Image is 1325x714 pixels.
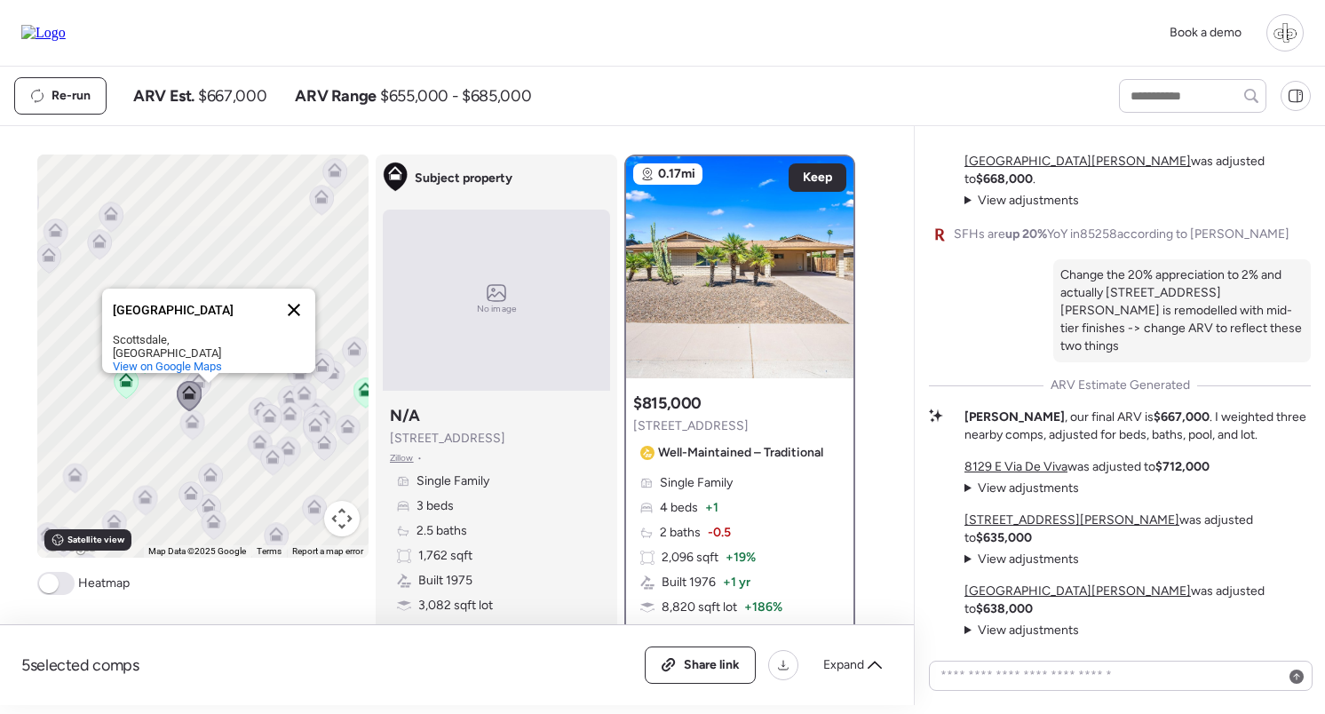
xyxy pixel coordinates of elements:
[417,472,489,490] span: Single Family
[726,549,756,567] span: + 19%
[803,169,832,186] span: Keep
[964,409,1311,444] p: , our final ARV is . I weighted three nearby comps, adjusted for beds, baths, pool, and lot.
[660,524,701,542] span: 2 baths
[660,499,698,517] span: 4 beds
[964,458,1210,476] p: was adjusted to
[964,409,1065,424] strong: [PERSON_NAME]
[198,85,266,107] span: $667,000
[660,474,733,492] span: Single Family
[964,459,1067,474] a: 8129 E Via De Viva
[148,546,246,556] span: Map Data ©2025 Google
[113,360,222,373] a: View on Google Maps
[113,333,273,360] div: Scottsdale, [GEOGRAPHIC_DATA]
[964,583,1311,618] p: was adjusted to
[978,551,1079,567] span: View adjustments
[708,524,731,542] span: -0.5
[1005,226,1047,242] span: up 20%
[662,599,737,616] span: 8,820 sqft lot
[964,551,1079,568] summary: View adjustments
[273,289,315,331] button: Close
[133,85,194,107] span: ARV Est.
[102,289,315,373] div: Paseo Village
[42,535,100,558] a: Open this area in Google Maps (opens a new window)
[380,85,531,107] span: $655,000 - $685,000
[658,444,823,462] span: Well-Maintained – Traditional
[964,622,1079,639] summary: View adjustments
[418,572,472,590] span: Built 1975
[964,583,1191,599] a: [GEOGRAPHIC_DATA][PERSON_NAME]
[964,480,1079,497] summary: View adjustments
[477,302,516,316] span: No image
[390,405,420,426] h3: N/A
[78,575,130,592] span: Heatmap
[21,654,139,676] span: 5 selected comps
[978,480,1079,496] span: View adjustments
[964,512,1311,547] p: was adjusted to
[954,226,1289,243] span: SFHs are YoY in 85258 according to [PERSON_NAME]
[418,597,493,615] span: 3,082 sqft lot
[964,153,1311,188] p: was adjusted to .
[976,171,1033,186] strong: $668,000
[390,430,505,448] span: [STREET_ADDRESS]
[723,574,750,591] span: + 1 yr
[705,499,718,517] span: + 1
[976,601,1033,616] strong: $638,000
[662,623,686,641] span: Pool
[978,623,1079,638] span: View adjustments
[633,417,749,435] span: [STREET_ADDRESS]
[52,87,91,105] span: Re-run
[964,192,1079,210] summary: View adjustments
[744,599,782,616] span: + 186%
[662,549,718,567] span: 2,096 sqft
[964,512,1179,528] a: [STREET_ADDRESS][PERSON_NAME]
[964,154,1191,169] a: [GEOGRAPHIC_DATA][PERSON_NAME]
[295,85,377,107] span: ARV Range
[1170,25,1242,40] span: Book a demo
[633,393,702,414] h3: $815,000
[257,546,282,556] a: Terms (opens in new tab)
[1051,377,1190,394] span: ARV Estimate Generated
[418,622,459,639] span: Garage
[658,165,695,183] span: 0.17mi
[21,25,66,41] img: Logo
[976,530,1032,545] strong: $635,000
[113,304,273,317] div: [GEOGRAPHIC_DATA]
[417,451,422,465] span: •
[1154,409,1210,424] strong: $667,000
[42,535,100,558] img: Google
[292,546,363,556] a: Report a map error
[1060,266,1304,355] p: Change the 20% appreciation to 2% and actually [STREET_ADDRESS][PERSON_NAME] is remodelled with m...
[415,170,512,187] span: Subject property
[978,193,1079,208] span: View adjustments
[417,522,467,540] span: 2.5 baths
[1155,459,1210,474] strong: $712,000
[324,501,360,536] button: Map camera controls
[662,574,716,591] span: Built 1976
[684,656,740,674] span: Share link
[823,656,864,674] span: Expand
[390,451,414,465] span: Zillow
[67,533,124,547] span: Satellite view
[417,497,454,515] span: 3 beds
[418,547,472,565] span: 1,762 sqft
